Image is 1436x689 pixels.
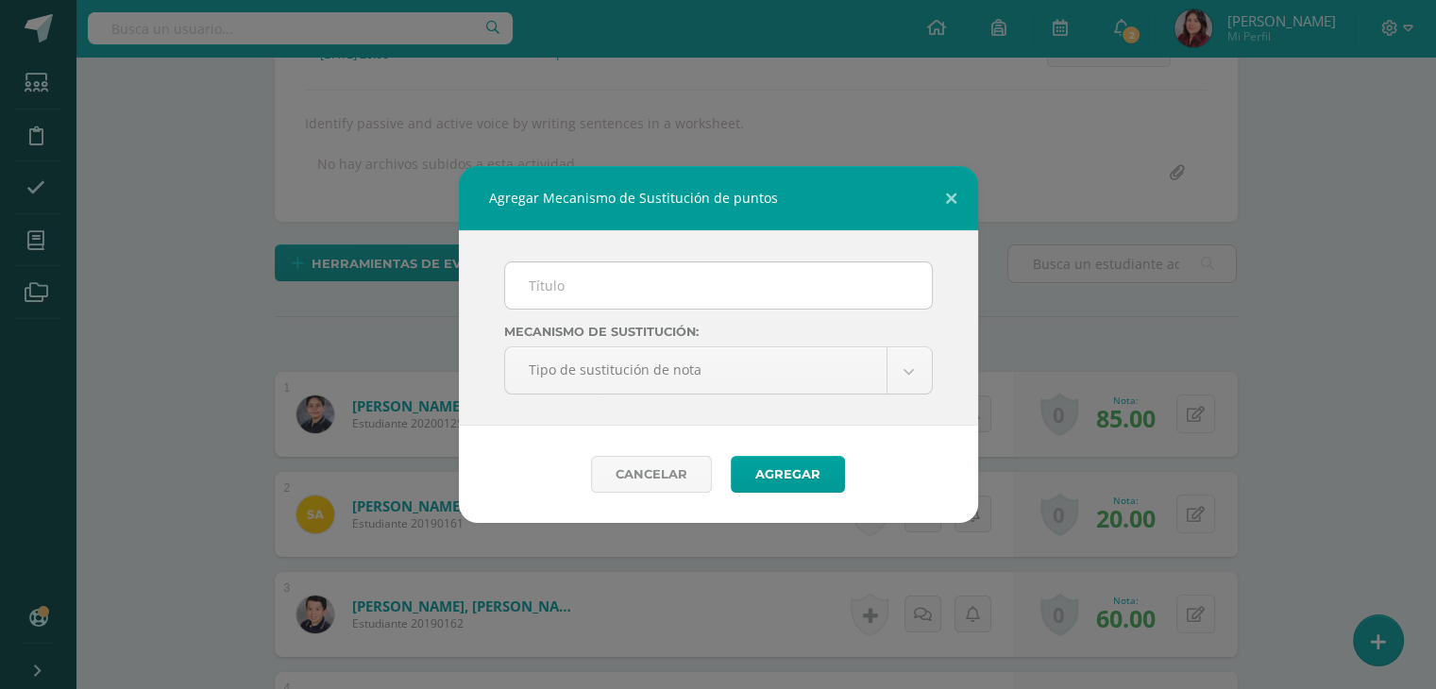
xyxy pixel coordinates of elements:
input: Título [505,262,932,309]
button: Agregar [731,456,845,493]
a: Tipo de sustitución de nota [505,347,932,394]
a: Cancelar [591,456,712,493]
div: Agregar Mecanismo de Sustitución de puntos [459,166,978,230]
label: Mecanismo de sustitución: [504,325,933,339]
span: Tipo de sustitución de nota [529,347,863,392]
button: Close (Esc) [924,166,978,230]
